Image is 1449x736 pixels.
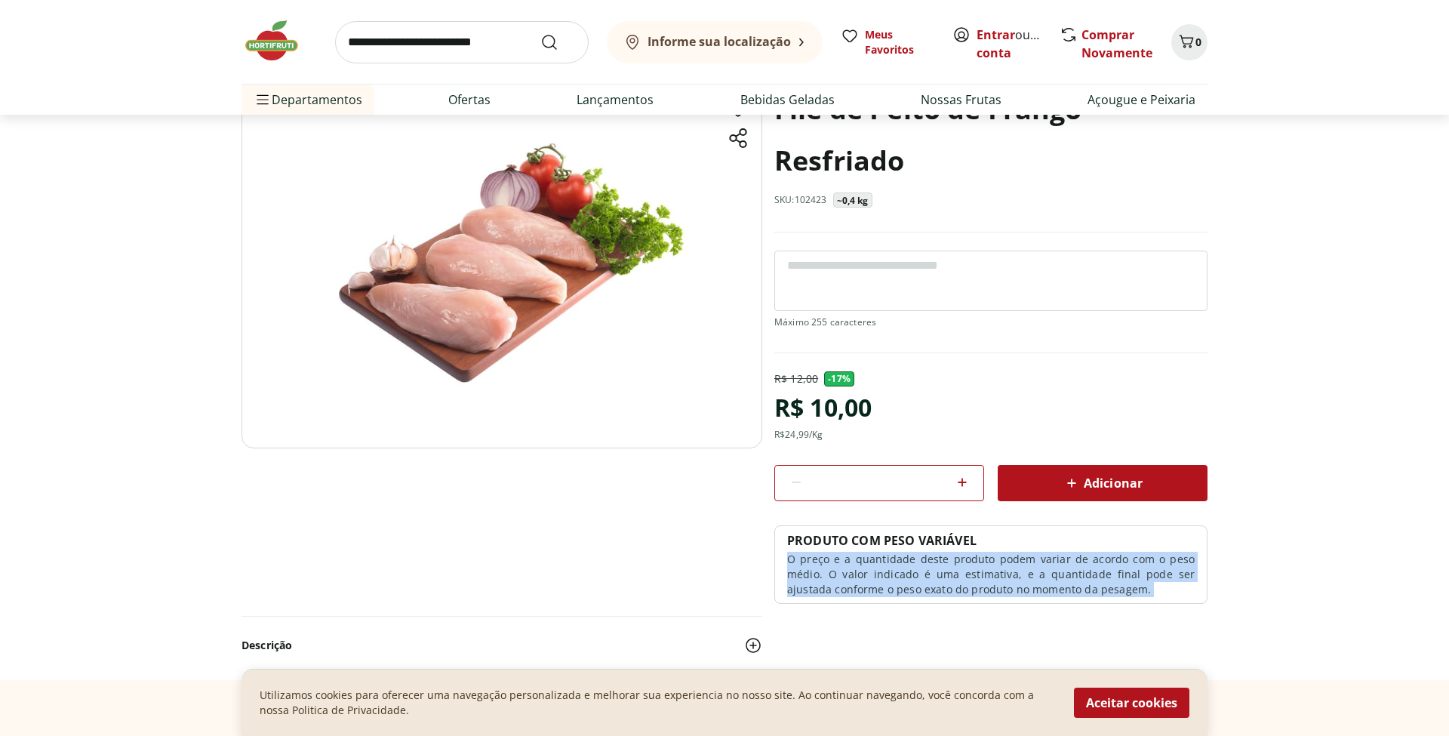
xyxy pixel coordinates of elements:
[841,27,934,57] a: Meus Favoritos
[241,18,317,63] img: Hortifruti
[1171,24,1207,60] button: Carrinho
[1074,688,1189,718] button: Aceitar cookies
[774,84,1207,186] h1: Filé de Peito de Frango Resfriado
[577,91,654,109] a: Lançamentos
[774,429,823,441] div: R$ 24,99 /Kg
[740,91,835,109] a: Bebidas Geladas
[787,532,977,549] p: PRODUTO COM PESO VARIÁVEL
[254,82,272,118] button: Menu
[977,26,1015,43] a: Entrar
[448,91,491,109] a: Ofertas
[1195,35,1201,49] span: 0
[774,371,818,386] p: R$ 12,00
[241,629,762,662] button: Descrição
[254,82,362,118] span: Departamentos
[774,194,827,206] p: SKU: 102423
[260,688,1056,718] p: Utilizamos cookies para oferecer uma navegação personalizada e melhorar sua experiencia no nosso ...
[540,33,577,51] button: Submit Search
[241,84,762,448] img: Filé de Peito de Frango Resfriado
[977,26,1044,62] span: ou
[1081,26,1152,61] a: Comprar Novamente
[998,465,1207,501] button: Adicionar
[824,371,854,386] span: - 17 %
[774,386,872,429] div: R$ 10,00
[648,33,791,50] b: Informe sua localização
[977,26,1060,61] a: Criar conta
[607,21,823,63] button: Informe sua localização
[865,27,934,57] span: Meus Favoritos
[837,195,869,207] p: ~0,4 kg
[335,21,589,63] input: search
[1063,474,1143,492] span: Adicionar
[1088,91,1195,109] a: Açougue e Peixaria
[921,91,1001,109] a: Nossas Frutas
[787,552,1195,597] p: O preço e a quantidade deste produto podem variar de acordo com o peso médio. O valor indicado é ...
